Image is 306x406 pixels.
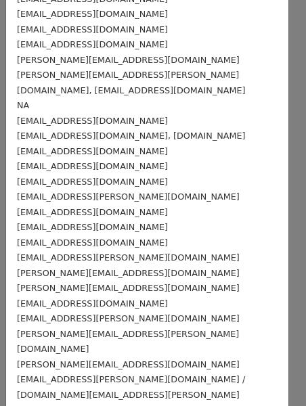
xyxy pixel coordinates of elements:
small: [EMAIL_ADDRESS][PERSON_NAME][DOMAIN_NAME] [17,252,240,263]
small: [PERSON_NAME][EMAIL_ADDRESS][PERSON_NAME][DOMAIN_NAME], [EMAIL_ADDRESS][DOMAIN_NAME] [17,70,246,95]
small: [PERSON_NAME][EMAIL_ADDRESS][DOMAIN_NAME] [17,268,240,278]
small: [EMAIL_ADDRESS][DOMAIN_NAME] [17,161,168,171]
small: [EMAIL_ADDRESS][DOMAIN_NAME], [DOMAIN_NAME][EMAIL_ADDRESS][DOMAIN_NAME] [17,131,246,156]
small: [PERSON_NAME][EMAIL_ADDRESS][PERSON_NAME][DOMAIN_NAME] [17,329,239,355]
small: [PERSON_NAME][EMAIL_ADDRESS][DOMAIN_NAME] [17,55,240,65]
iframe: Chat Widget [238,341,306,406]
small: [EMAIL_ADDRESS][DOMAIN_NAME] [17,222,168,232]
small: [EMAIL_ADDRESS][DOMAIN_NAME] [17,9,168,19]
small: [EMAIL_ADDRESS][PERSON_NAME][DOMAIN_NAME] [17,191,240,202]
small: [EMAIL_ADDRESS][DOMAIN_NAME] [17,238,168,248]
small: [EMAIL_ADDRESS][DOMAIN_NAME] [17,39,168,49]
small: [EMAIL_ADDRESS][DOMAIN_NAME] [17,298,168,309]
small: NA [17,100,29,110]
small: [PERSON_NAME][EMAIL_ADDRESS][DOMAIN_NAME] [17,283,240,293]
small: [EMAIL_ADDRESS][DOMAIN_NAME] [17,24,168,35]
small: [PERSON_NAME][EMAIL_ADDRESS][DOMAIN_NAME] [17,359,240,369]
small: [EMAIL_ADDRESS][DOMAIN_NAME] [17,116,168,126]
small: [EMAIL_ADDRESS][PERSON_NAME][DOMAIN_NAME] [17,313,240,323]
small: [EMAIL_ADDRESS][DOMAIN_NAME] [17,177,168,187]
small: [EMAIL_ADDRESS][DOMAIN_NAME] [17,207,168,217]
